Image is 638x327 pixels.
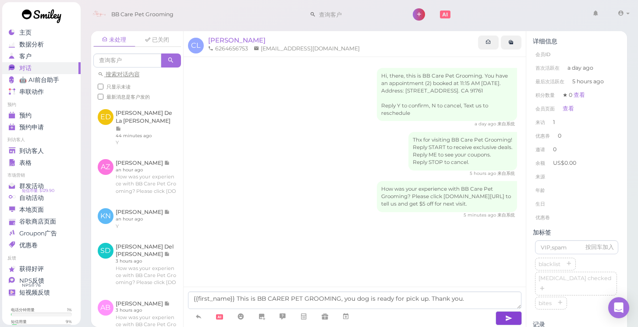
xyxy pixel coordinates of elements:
div: Open Intercom Messenger [608,297,629,318]
span: 到访客人 [19,147,44,155]
span: bites [537,300,553,306]
li: 0 [533,142,620,156]
a: 自动活动 [2,192,81,204]
span: a day ago [567,64,593,72]
span: US$0.00 [553,160,576,166]
span: NPS® 76 [22,282,41,289]
span: NPS反馈 [19,277,44,284]
input: 最新消息是客户发的 [98,94,103,100]
span: 主页 [19,29,32,36]
span: 优惠卷 [535,214,550,220]
a: 主页 [2,27,81,39]
a: 预约 [2,110,81,121]
div: 按回车加入 [585,243,614,251]
a: 客户 [2,50,81,62]
input: 查询客户 [93,53,161,68]
span: 谷歌商店页面 [19,218,56,225]
span: ★ 0 [563,92,585,98]
input: 查询客户 [316,7,401,21]
a: 搜索对话内容 [98,71,140,78]
div: 加标签 [533,229,620,236]
span: 来自系统 [497,121,515,127]
span: 积分数量 [535,92,555,98]
span: blacklist [537,261,562,267]
a: 到访客人 [2,145,81,157]
div: Thx for visiting BB Care Pet Grooming! Reply START to receive exclusive deals. Reply ME to see yo... [408,132,517,171]
span: 邀请 [535,146,545,153]
a: 表格 [2,157,81,169]
span: 客户 [19,53,32,60]
li: 市场营销 [2,172,81,178]
span: 最后次活跃在 [535,78,564,85]
a: 预约申请 [2,121,81,133]
span: 预约申请 [19,124,44,131]
a: 群发活动 短信币量: $129.90 [2,180,81,192]
span: BB Care Pet Grooming [111,2,174,27]
span: 自动活动 [19,194,44,202]
a: 🤖 AI前台助手 [2,74,81,86]
a: 未处理 [93,33,135,47]
span: CL [188,38,204,53]
div: 电话分钟用量 [11,307,35,313]
span: 10/08/2025 04:12pm [464,212,497,218]
li: [EMAIL_ADDRESS][DOMAIN_NAME] [252,45,362,53]
span: 数据分析 [19,41,44,48]
span: 余额 [535,160,546,166]
span: 获得好评 [19,265,44,273]
a: [PERSON_NAME] [208,36,266,44]
a: 优惠卷 [2,239,81,251]
div: 详细信息 [533,38,620,45]
span: 生日 [535,201,545,207]
span: 对话 [19,64,32,72]
span: 短信币量: $129.90 [22,187,54,194]
span: 来源 [535,174,545,180]
span: 年龄 [535,187,545,193]
a: 已关闭 [136,33,178,46]
li: 0 [533,129,620,143]
li: 到访客人 [2,137,81,143]
span: [MEDICAL_DATA] checked [537,275,613,281]
a: 短视频反馈 [2,287,81,299]
span: 优惠卷 [19,242,38,249]
span: 5 hours ago [572,78,604,85]
div: 1 % [67,307,72,313]
span: 串联动作 [19,88,44,96]
span: 来访 [535,119,545,125]
span: 来自系统 [497,171,515,176]
input: VIP,spam [535,240,618,254]
a: 串联动作 [2,86,81,98]
a: 数据分析 [2,39,81,50]
span: 10/07/2025 02:12pm [475,121,497,127]
span: 只显示未读 [106,84,131,90]
a: 查看 [574,92,585,98]
span: 预约 [19,112,32,119]
a: 查看 [563,105,574,112]
div: 短信用量 [11,319,27,324]
span: 🤖 AI前台助手 [19,76,59,84]
li: 反馈 [2,255,81,261]
div: Hi, there, this is BB Care Pet Grooming. You have an appointment (2) booked at 11:15 AM [DATE]. A... [377,68,517,121]
a: 获得好评 [2,263,81,275]
a: NPS反馈 NPS® 76 [2,275,81,287]
a: 本地页面 [2,204,81,216]
span: 最新消息是客户发的 [106,94,150,100]
span: 短视频反馈 [19,289,50,296]
span: 群发活动 [19,182,44,190]
input: 只显示未读 [98,84,103,89]
span: 表格 [19,159,32,167]
span: 会员ID [535,51,550,57]
span: 本地页面 [19,206,44,213]
li: 预约 [2,102,81,108]
div: 9 % [66,319,72,324]
span: 会员页面 [535,106,555,112]
span: 10/08/2025 11:12am [470,171,497,176]
li: 6264656753 [206,45,250,53]
a: Groupon广告 [2,227,81,239]
a: 谷歌商店页面 [2,216,81,227]
a: 对话 [2,62,81,74]
span: 优惠券 [535,133,550,139]
div: How was your experience with BB Care Pet Grooming? Please click [DOMAIN_NAME][URL] to tell us and... [377,181,517,212]
span: 首次活跃在 [535,65,560,71]
li: 1 [533,115,620,129]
